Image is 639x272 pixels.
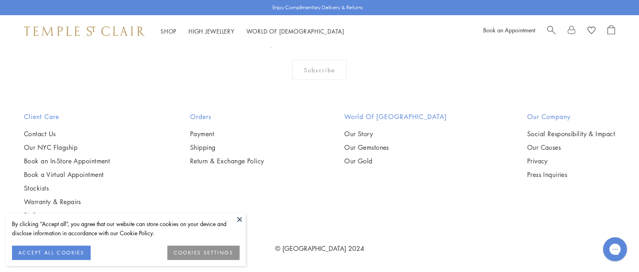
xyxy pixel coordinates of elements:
[189,27,234,35] a: High JewelleryHigh Jewellery
[24,157,110,165] a: Book an In-Store Appointment
[527,143,615,152] a: Our Causes
[24,170,110,179] a: Book a Virtual Appointment
[344,112,447,121] h2: World of [GEOGRAPHIC_DATA]
[24,129,110,138] a: Contact Us
[527,112,615,121] h2: Our Company
[272,4,363,12] p: Enjoy Complimentary Delivery & Returns
[527,157,615,165] a: Privacy
[599,234,631,264] iframe: Gorgias live chat messenger
[190,112,264,121] h2: Orders
[24,26,145,36] img: Temple St. Clair
[483,26,535,34] a: Book an Appointment
[190,157,264,165] a: Return & Exchange Policy
[24,184,110,193] a: Stockists
[190,143,264,152] a: Shipping
[24,143,110,152] a: Our NYC Flagship
[24,112,110,121] h2: Client Care
[344,157,447,165] a: Our Gold
[161,26,344,36] nav: Main navigation
[547,25,556,37] a: Search
[24,211,110,220] a: FAQs
[167,246,240,260] button: COOKIES SETTINGS
[275,244,364,253] a: © [GEOGRAPHIC_DATA] 2024
[190,129,264,138] a: Payment
[12,219,240,238] div: By clicking “Accept all”, you agree that our website can store cookies on your device and disclos...
[344,143,447,152] a: Our Gemstones
[344,129,447,138] a: Our Story
[587,25,595,37] a: View Wishlist
[12,246,91,260] button: ACCEPT ALL COOKIES
[527,129,615,138] a: Social Responsibility & Impact
[607,25,615,37] a: Open Shopping Bag
[246,27,344,35] a: World of [DEMOGRAPHIC_DATA]World of [DEMOGRAPHIC_DATA]
[292,60,347,80] div: Subscribe
[24,197,110,206] a: Warranty & Repairs
[161,27,177,35] a: ShopShop
[527,170,615,179] a: Press Inquiries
